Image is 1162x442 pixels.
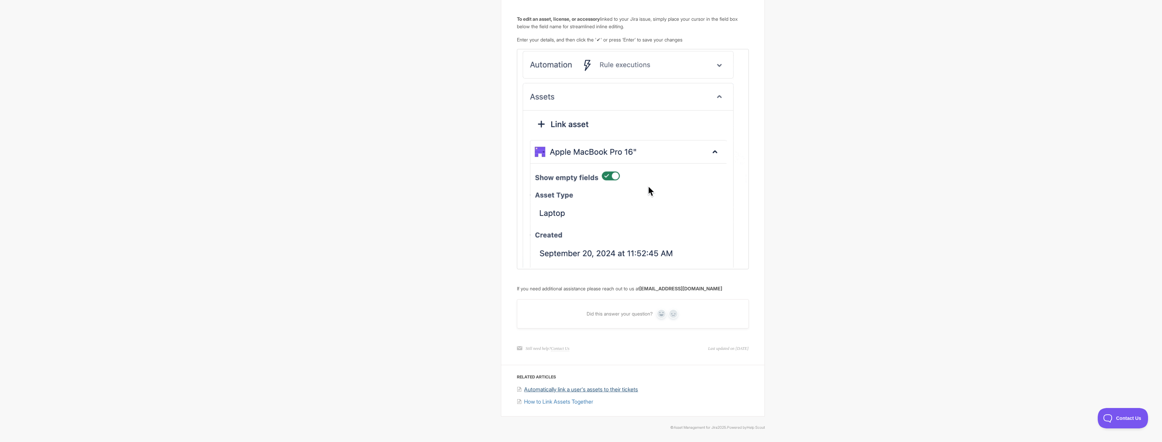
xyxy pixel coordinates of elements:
[517,49,748,269] img: file-SlZix0umVT.gif
[587,311,653,317] span: Did this answer your question?
[398,425,765,431] p: © 2025.
[639,286,722,291] b: [EMAIL_ADDRESS][DOMAIN_NAME]
[517,398,593,405] a: How to Link Assets Together
[517,15,748,30] p: linked to your Jira issue, simply place your cursor in the field box below the field name for str...
[524,386,638,393] span: Automatically link a user's assets to their tickets
[524,398,593,405] span: How to Link Assets Together
[517,36,748,44] p: Enter your details, and then click the '✔' or press ‘Enter’ to save your changes
[727,425,765,430] span: Powered by
[517,285,748,292] p: If you need additional assistance please reach out to us at
[747,425,765,430] a: Help Scout
[1098,408,1148,428] iframe: Toggle Customer Support
[525,345,569,352] p: Still need help?
[517,16,600,22] b: To edit an asset, license, or accessory
[708,345,748,352] time: Last updated on [DATE]
[517,386,638,393] a: Automatically link a user's assets to their tickets
[674,425,718,430] a: Asset Management for Jira
[517,374,748,380] h3: Related Articles
[551,346,569,351] a: Contact Us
